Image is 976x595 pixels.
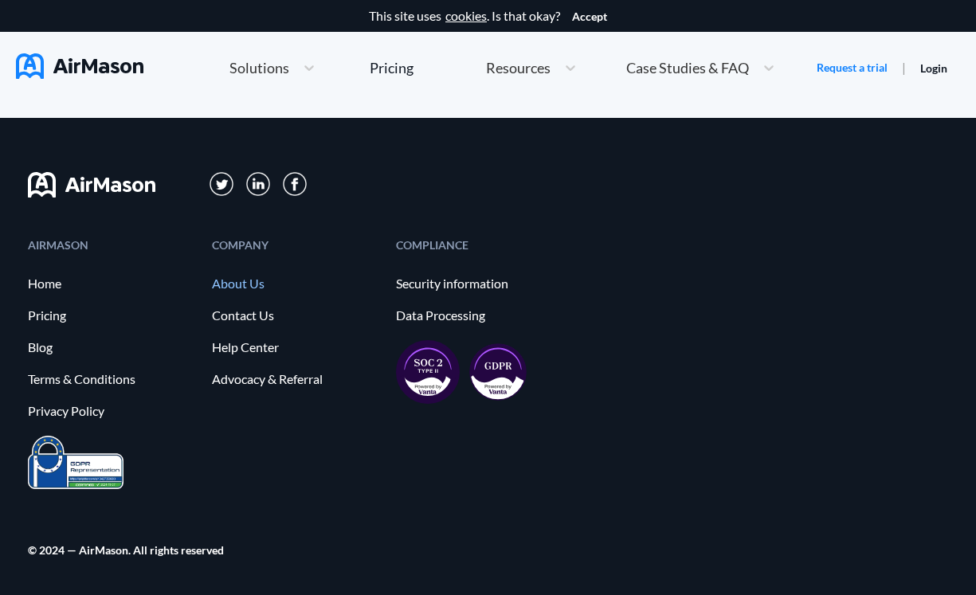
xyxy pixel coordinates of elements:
[396,240,564,250] div: COMPLIANCE
[283,172,307,196] img: svg+xml;base64,PD94bWwgdmVyc2lvbj0iMS4wIiBlbmNvZGluZz0iVVRGLTgiPz4KPHN2ZyB3aWR0aD0iMzBweCIgaGVpZ2...
[16,53,143,79] img: AirMason Logo
[210,172,234,197] img: svg+xml;base64,PD94bWwgdmVyc2lvbj0iMS4wIiBlbmNvZGluZz0iVVRGLTgiPz4KPHN2ZyB3aWR0aD0iMzFweCIgaGVpZ2...
[212,276,380,291] a: About Us
[212,340,380,354] a: Help Center
[229,61,289,75] span: Solutions
[28,172,155,198] img: svg+xml;base64,PHN2ZyB3aWR0aD0iMTYwIiBoZWlnaHQ9IjMyIiB2aWV3Qm94PSIwIDAgMTYwIDMyIiBmaWxsPSJub25lIi...
[486,61,551,75] span: Resources
[28,308,196,323] a: Pricing
[212,308,380,323] a: Contact Us
[212,372,380,386] a: Advocacy & Referral
[212,240,380,250] div: COMPANY
[626,61,749,75] span: Case Studies & FAQ
[572,10,607,23] button: Accept cookies
[28,545,224,555] div: © 2024 — AirMason. All rights reserved
[28,404,196,418] a: Privacy Policy
[28,276,196,291] a: Home
[28,340,196,354] a: Blog
[920,61,947,75] a: Login
[396,340,460,404] img: soc2-17851990f8204ed92eb8cdb2d5e8da73.svg
[28,240,196,250] div: AIRMASON
[396,308,564,323] a: Data Processing
[370,53,414,82] a: Pricing
[246,172,271,197] img: svg+xml;base64,PD94bWwgdmVyc2lvbj0iMS4wIiBlbmNvZGluZz0iVVRGLTgiPz4KPHN2ZyB3aWR0aD0iMzFweCIgaGVpZ2...
[902,60,906,75] span: |
[28,372,196,386] a: Terms & Conditions
[817,60,888,76] a: Request a trial
[370,61,414,75] div: Pricing
[445,9,487,23] a: cookies
[469,343,527,401] img: gdpr-98ea35551734e2af8fd9405dbdaf8c18.svg
[28,436,123,489] img: prighter-certificate-eu-7c0b0bead1821e86115914626e15d079.png
[396,276,564,291] a: Security information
